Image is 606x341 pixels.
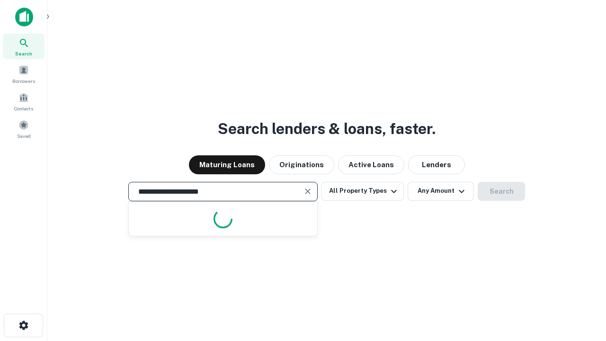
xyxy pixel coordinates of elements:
[17,132,31,140] span: Saved
[3,116,45,142] a: Saved
[408,155,465,174] button: Lenders
[15,8,33,27] img: capitalize-icon.png
[14,105,33,112] span: Contacts
[321,182,404,201] button: All Property Types
[189,155,265,174] button: Maturing Loans
[338,155,404,174] button: Active Loans
[218,117,436,140] h3: Search lenders & loans, faster.
[408,182,474,201] button: Any Amount
[3,34,45,59] a: Search
[269,155,334,174] button: Originations
[301,185,314,198] button: Clear
[559,265,606,311] iframe: Chat Widget
[3,89,45,114] a: Contacts
[12,77,35,85] span: Borrowers
[3,61,45,87] a: Borrowers
[15,50,32,57] span: Search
